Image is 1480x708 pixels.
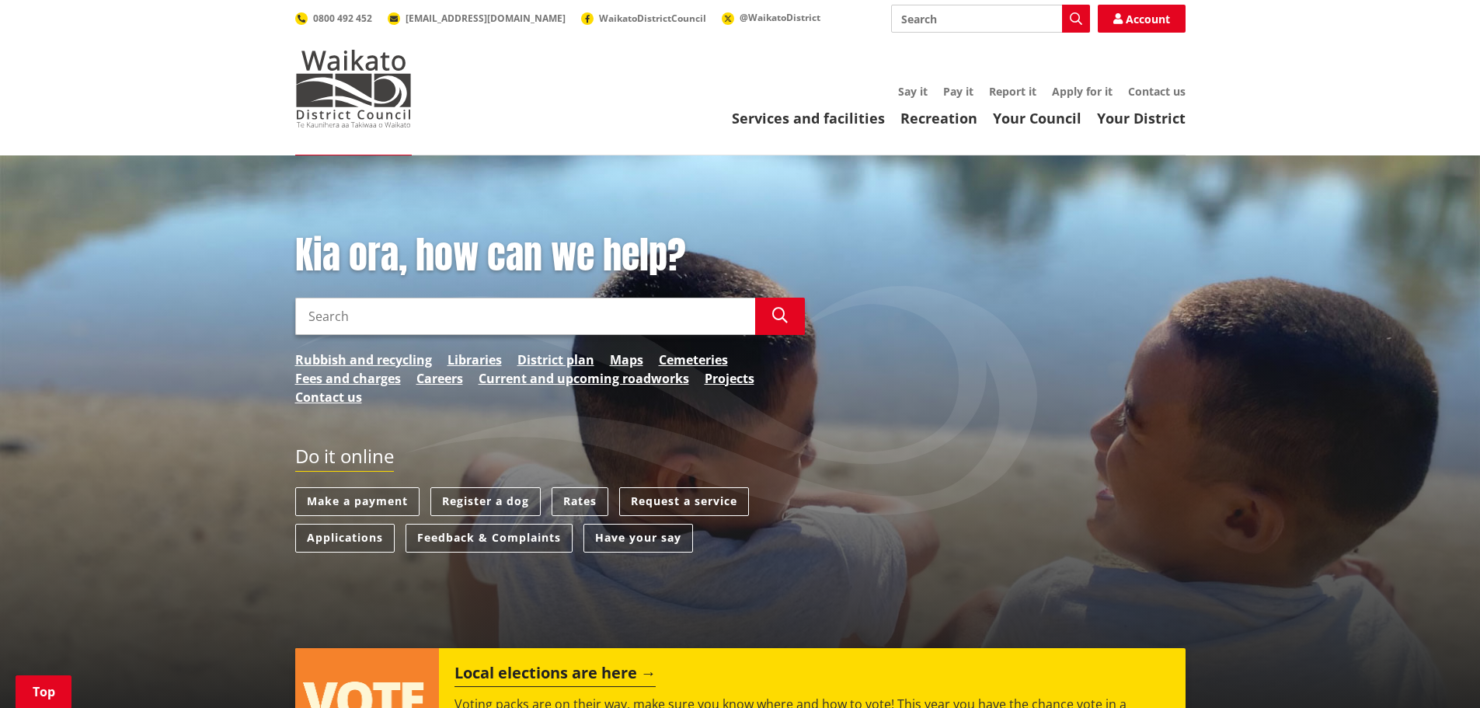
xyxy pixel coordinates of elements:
a: Rates [552,487,608,516]
a: Top [16,675,71,708]
span: @WaikatoDistrict [740,11,820,24]
a: Careers [416,369,463,388]
a: Fees and charges [295,369,401,388]
a: 0800 492 452 [295,12,372,25]
input: Search input [891,5,1090,33]
a: Contact us [295,388,362,406]
a: Projects [705,369,754,388]
span: [EMAIL_ADDRESS][DOMAIN_NAME] [406,12,566,25]
a: Libraries [447,351,502,369]
a: WaikatoDistrictCouncil [581,12,706,25]
a: Pay it [943,84,973,99]
a: Recreation [900,109,977,127]
a: Feedback & Complaints [406,524,573,553]
a: Register a dog [430,487,541,516]
input: Search input [295,298,755,335]
span: 0800 492 452 [313,12,372,25]
a: Your District [1097,109,1186,127]
a: Applications [295,524,395,553]
a: [EMAIL_ADDRESS][DOMAIN_NAME] [388,12,566,25]
a: Cemeteries [659,351,728,369]
a: Say it [898,84,928,99]
a: Maps [610,351,643,369]
a: Your Council [993,109,1081,127]
a: Report it [989,84,1036,99]
a: Apply for it [1052,84,1113,99]
h1: Kia ora, how can we help? [295,233,805,278]
h2: Do it online [295,445,394,473]
a: @WaikatoDistrict [722,11,820,24]
a: Request a service [619,487,749,516]
a: Have your say [583,524,693,553]
a: Rubbish and recycling [295,351,432,369]
img: Waikato District Council - Te Kaunihera aa Takiwaa o Waikato [295,50,412,127]
span: WaikatoDistrictCouncil [599,12,706,25]
a: Contact us [1128,84,1186,99]
a: Account [1098,5,1186,33]
a: District plan [517,351,594,369]
a: Make a payment [295,487,420,516]
a: Current and upcoming roadworks [479,369,689,388]
a: Services and facilities [732,109,885,127]
h2: Local elections are here [454,664,656,687]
